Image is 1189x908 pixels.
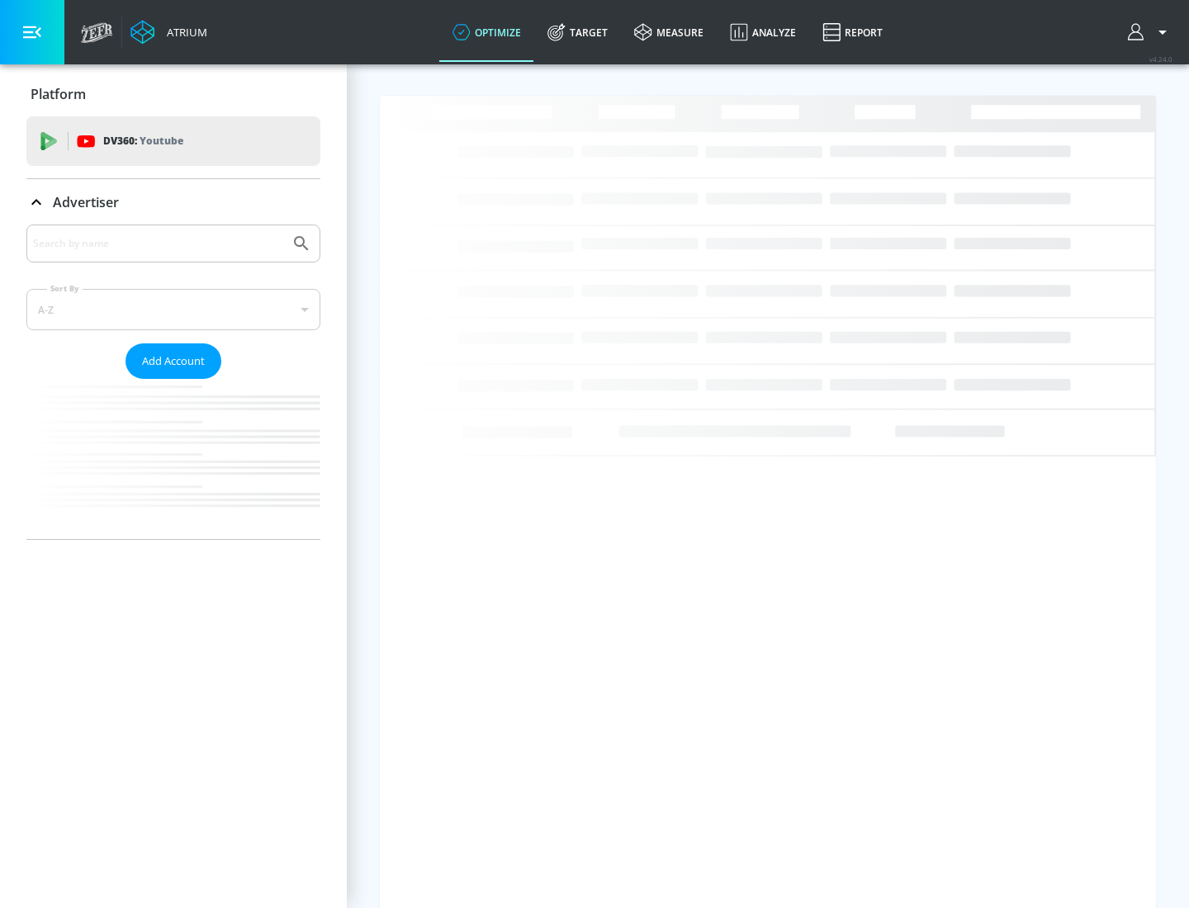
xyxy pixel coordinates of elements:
a: optimize [439,2,534,62]
div: Advertiser [26,225,320,539]
div: Platform [26,71,320,117]
a: Atrium [130,20,207,45]
p: Platform [31,85,86,103]
div: A-Z [26,289,320,330]
p: Advertiser [53,193,119,211]
button: Add Account [126,343,221,379]
span: v 4.24.0 [1149,54,1172,64]
nav: list of Advertiser [26,379,320,539]
a: Report [809,2,896,62]
div: DV360: Youtube [26,116,320,166]
input: Search by name [33,233,283,254]
div: Atrium [160,25,207,40]
a: measure [621,2,717,62]
div: Advertiser [26,179,320,225]
label: Sort By [47,283,83,294]
span: Add Account [142,352,205,371]
p: DV360: [103,132,183,150]
a: Analyze [717,2,809,62]
p: Youtube [140,132,183,149]
a: Target [534,2,621,62]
